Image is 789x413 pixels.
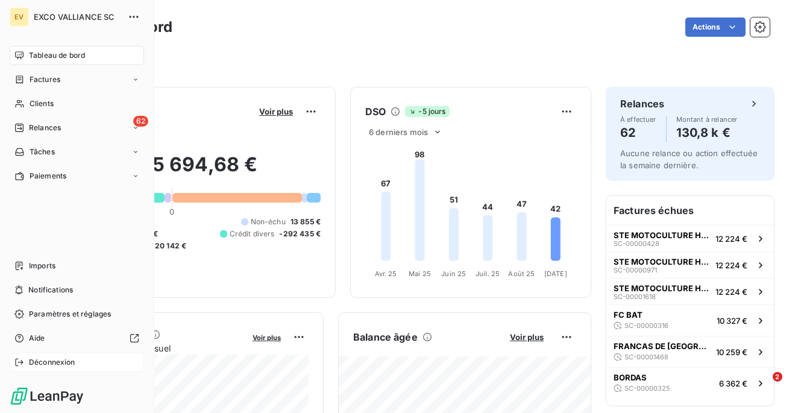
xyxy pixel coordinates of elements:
tspan: Juil. 25 [476,270,500,278]
h4: 130,8 k € [676,123,738,142]
span: Non-échu [251,216,286,227]
span: Clients [30,98,54,109]
button: STE MOTOCULTURE HERRIBERRYSC-0000097112 224 € [606,251,774,278]
span: Tâches [30,147,55,157]
span: -20 142 € [151,241,186,251]
button: STE MOTOCULTURE HERRIBERRYSC-0000161812 224 € [606,278,774,304]
span: 10 259 € [716,347,747,357]
span: 62 [133,116,148,127]
span: SC-00000971 [614,266,657,274]
tspan: Juin 25 [441,270,466,278]
iframe: Intercom live chat [748,372,777,401]
span: SC-00001618 [614,293,656,300]
a: Aide [10,329,144,348]
span: Voir plus [510,332,544,342]
button: STE MOTOCULTURE HERRIBERRYSC-0000042812 224 € [606,225,774,251]
span: 12 224 € [715,234,747,244]
span: Paiements [30,171,66,181]
h6: DSO [365,104,386,119]
span: STE MOTOCULTURE HERRIBERRY [614,257,711,266]
h6: Factures échues [606,196,774,225]
span: 2 [773,372,782,382]
tspan: Mai 25 [409,270,431,278]
span: BORDAS [614,373,647,382]
div: EV [10,7,29,27]
span: 10 327 € [717,316,747,326]
span: Notifications [28,285,73,295]
tspan: Août 25 [508,270,535,278]
span: À effectuer [620,116,656,123]
span: Aide [29,333,45,344]
tspan: Avr. 25 [375,270,397,278]
span: STE MOTOCULTURE HERRIBERRY [614,230,711,240]
button: FRANCAS DE [GEOGRAPHIC_DATA]SC-0000146810 259 € [606,336,774,367]
span: Imports [29,260,55,271]
span: SC-00000428 [614,240,659,247]
span: Paramètres et réglages [29,309,111,320]
button: BORDASSC-000003256 362 € [606,367,774,399]
span: 6 derniers mois [369,127,428,137]
span: 12 224 € [715,260,747,270]
span: 13 855 € [291,216,321,227]
tspan: [DATE] [544,270,567,278]
span: SC-00000325 [624,385,670,392]
span: STE MOTOCULTURE HERRIBERRY [614,283,711,293]
span: Déconnexion [29,357,75,368]
h6: Balance âgée [353,330,418,344]
span: SC-00001468 [624,353,668,361]
span: Tableau de bord [29,50,85,61]
span: Voir plus [259,107,293,116]
span: Factures [30,74,60,85]
span: 6 362 € [719,379,747,388]
h6: Relances [620,96,664,111]
span: -292 435 € [280,229,321,239]
button: Actions [685,17,746,37]
span: SC-00000316 [624,322,668,329]
img: Logo LeanPay [10,386,84,406]
span: -5 jours [405,106,449,117]
span: Chiffre d'affaires mensuel [68,342,244,355]
span: FRANCAS DE [GEOGRAPHIC_DATA] [614,341,711,351]
span: 12 224 € [715,287,747,297]
span: 0 [169,207,174,216]
button: FC BATSC-0000031610 327 € [606,304,774,336]
span: Voir plus [253,333,281,342]
span: Relances [29,122,61,133]
button: Voir plus [256,106,297,117]
span: Crédit divers [230,229,275,239]
h2: 135 694,68 € [68,153,321,189]
span: EXCO VALLIANCE SC [34,12,121,22]
span: Montant à relancer [676,116,738,123]
h4: 62 [620,123,656,142]
button: Voir plus [249,332,284,342]
button: Voir plus [506,332,547,342]
span: Aucune relance ou action effectuée la semaine dernière. [620,148,758,170]
span: FC BAT [614,310,643,320]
